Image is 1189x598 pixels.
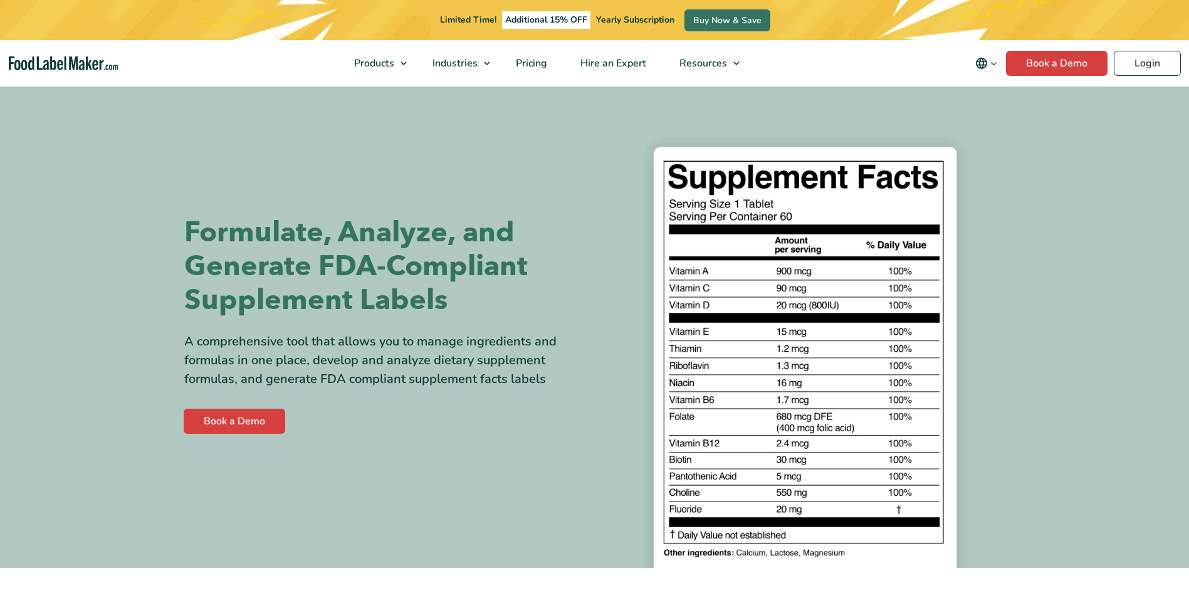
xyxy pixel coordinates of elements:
a: Buy Now & Save [684,9,770,31]
span: Limited Time! [440,14,496,26]
a: Food Label Maker homepage [9,56,118,71]
span: Additional 15% OFF [502,11,590,29]
a: Products [338,40,413,87]
a: Pricing [500,40,561,87]
a: Book a Demo [184,409,285,434]
a: Login [1114,51,1181,76]
button: Change language [966,51,1006,76]
span: Pricing [512,56,548,70]
a: Book a Demo [1006,51,1108,76]
h1: Formulate, Analyze, and Generate FDA-Compliant Supplement Labels [184,216,585,317]
span: Yearly Subscription [596,14,674,26]
a: Hire an Expert [564,40,660,87]
a: Industries [416,40,496,87]
span: Resources [676,56,728,70]
div: A comprehensive tool that allows you to manage ingredients and formulas in one place, develop and... [184,332,585,389]
span: Hire an Expert [577,56,647,70]
span: Industries [429,56,479,70]
a: Resources [663,40,746,87]
span: Products [350,56,395,70]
